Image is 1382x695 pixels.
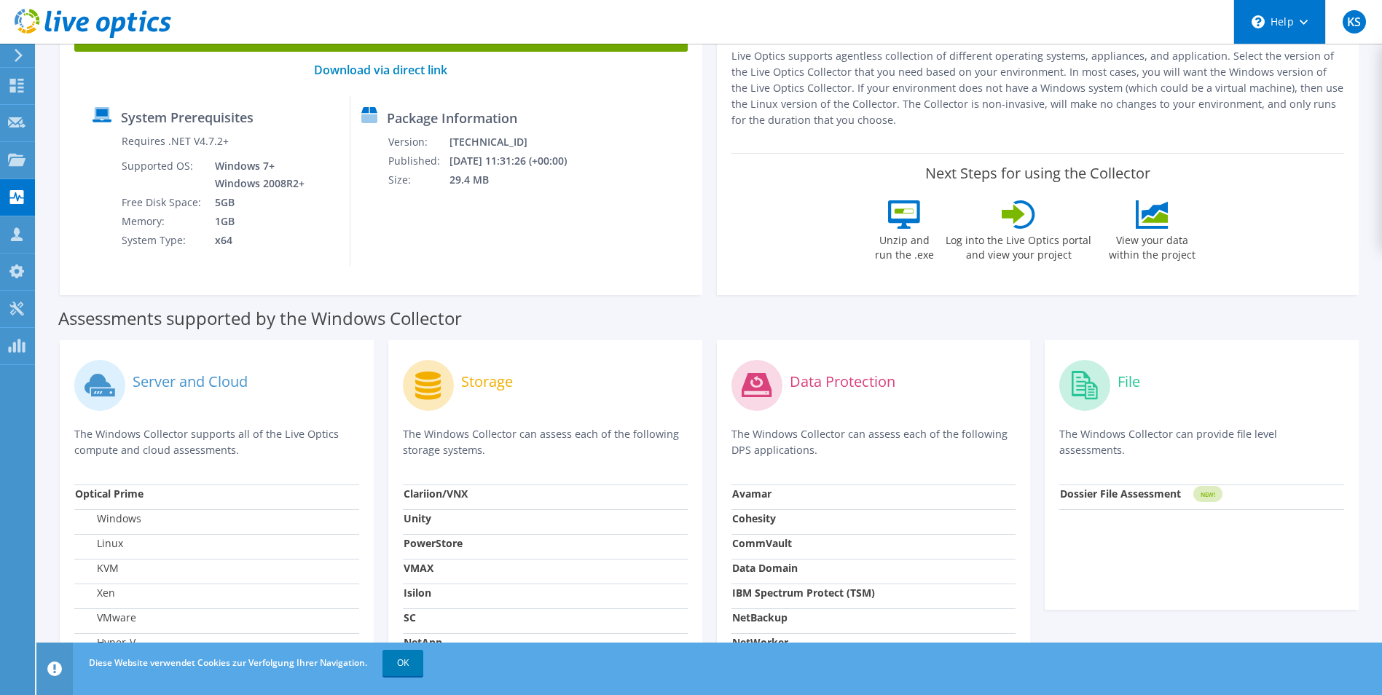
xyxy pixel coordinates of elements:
[204,157,307,193] td: Windows 7+ Windows 2008R2+
[732,511,776,525] strong: Cohesity
[403,426,688,458] p: The Windows Collector can assess each of the following storage systems.
[404,635,442,649] strong: NetApp
[75,536,123,551] label: Linux
[121,231,204,250] td: System Type:
[732,610,788,624] strong: NetBackup
[404,487,468,500] strong: Clariion/VNX
[449,170,586,189] td: 29.4 MB
[1201,490,1215,498] tspan: NEW!
[945,229,1092,262] label: Log into the Live Optics portal and view your project
[75,610,136,625] label: VMware
[790,374,895,389] label: Data Protection
[75,635,136,650] label: Hyper-V
[871,229,938,262] label: Unzip and run the .exe
[314,62,447,78] a: Download via direct link
[121,110,254,125] label: System Prerequisites
[74,426,359,458] p: The Windows Collector supports all of the Live Optics compute and cloud assessments.
[1343,10,1366,34] span: KS
[121,157,204,193] td: Supported OS:
[75,561,119,576] label: KVM
[732,635,788,649] strong: NetWorker
[404,511,431,525] strong: Unity
[388,170,449,189] td: Size:
[75,511,141,526] label: Windows
[1059,426,1344,458] p: The Windows Collector can provide file level assessments.
[732,561,798,575] strong: Data Domain
[387,111,517,125] label: Package Information
[121,212,204,231] td: Memory:
[461,374,513,389] label: Storage
[388,152,449,170] td: Published:
[404,610,416,624] strong: SC
[58,311,462,326] label: Assessments supported by the Windows Collector
[89,656,367,669] span: Diese Website verwendet Cookies zur Verfolgung Ihrer Navigation.
[204,212,307,231] td: 1GB
[388,133,449,152] td: Version:
[382,650,423,676] a: OK
[1118,374,1140,389] label: File
[732,586,875,600] strong: IBM Spectrum Protect (TSM)
[731,426,1016,458] p: The Windows Collector can assess each of the following DPS applications.
[404,586,431,600] strong: Isilon
[449,152,586,170] td: [DATE] 11:31:26 (+00:00)
[122,134,229,149] label: Requires .NET V4.7.2+
[204,193,307,212] td: 5GB
[449,133,586,152] td: [TECHNICAL_ID]
[133,374,248,389] label: Server and Cloud
[732,536,792,550] strong: CommVault
[204,231,307,250] td: x64
[1252,15,1265,28] svg: \n
[404,536,463,550] strong: PowerStore
[732,487,772,500] strong: Avamar
[75,586,115,600] label: Xen
[404,561,433,575] strong: VMAX
[1099,229,1204,262] label: View your data within the project
[925,165,1150,182] label: Next Steps for using the Collector
[121,193,204,212] td: Free Disk Space:
[75,487,144,500] strong: Optical Prime
[1060,487,1181,500] strong: Dossier File Assessment
[731,48,1345,128] p: Live Optics supports agentless collection of different operating systems, appliances, and applica...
